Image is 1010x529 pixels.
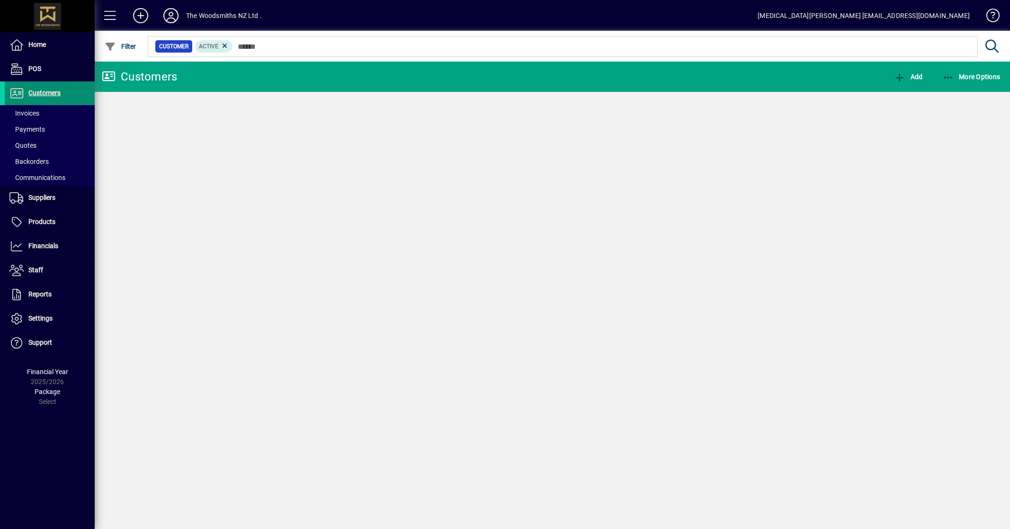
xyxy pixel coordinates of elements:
[102,38,139,55] button: Filter
[9,142,36,149] span: Quotes
[943,73,1001,81] span: More Options
[5,105,95,121] a: Invoices
[9,158,49,165] span: Backorders
[28,266,43,274] span: Staff
[28,65,41,72] span: POS
[5,33,95,57] a: Home
[9,174,65,181] span: Communications
[28,290,52,298] span: Reports
[35,388,60,395] span: Package
[894,73,922,81] span: Add
[9,126,45,133] span: Payments
[5,283,95,306] a: Reports
[102,69,177,84] div: Customers
[5,234,95,258] a: Financials
[5,170,95,186] a: Communications
[186,8,262,23] div: The Woodsmiths NZ Ltd .
[5,259,95,282] a: Staff
[5,137,95,153] a: Quotes
[28,339,52,346] span: Support
[28,194,55,201] span: Suppliers
[5,210,95,234] a: Products
[28,314,53,322] span: Settings
[5,57,95,81] a: POS
[125,7,156,24] button: Add
[5,121,95,137] a: Payments
[979,2,998,33] a: Knowledge Base
[5,307,95,331] a: Settings
[28,41,46,48] span: Home
[159,42,188,51] span: Customer
[758,8,970,23] div: [MEDICAL_DATA][PERSON_NAME] [EMAIL_ADDRESS][DOMAIN_NAME]
[5,153,95,170] a: Backorders
[940,68,1003,85] button: More Options
[892,68,925,85] button: Add
[195,40,233,53] mat-chip: Activation Status: Active
[28,242,58,250] span: Financials
[28,89,61,97] span: Customers
[9,109,39,117] span: Invoices
[28,218,55,225] span: Products
[27,368,68,376] span: Financial Year
[105,43,136,50] span: Filter
[156,7,186,24] button: Profile
[5,186,95,210] a: Suppliers
[199,43,218,50] span: Active
[5,331,95,355] a: Support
